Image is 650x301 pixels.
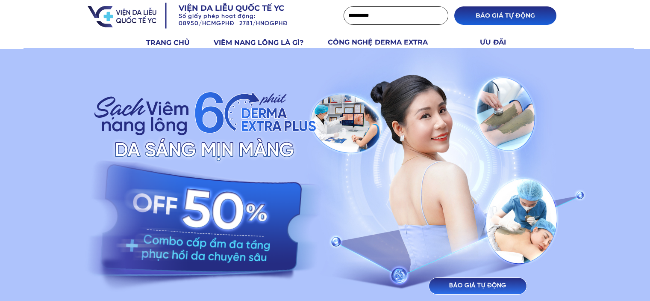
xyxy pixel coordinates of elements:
h3: TRANG CHỦ [146,37,204,48]
h3: CÔNG NGHỆ DERMA EXTRA PLUS [328,37,448,59]
p: BÁO GIÁ TỰ ĐỘNG [454,6,556,25]
p: BÁO GIÁ TỰ ĐỘNG [429,278,526,294]
h3: Viện da liễu quốc tế YC [179,3,310,14]
h3: Số giấy phép hoạt động: 08950/HCMGPHĐ 2781/HNOGPHĐ [179,13,323,28]
h3: VIÊM NANG LÔNG LÀ GÌ? [214,37,318,48]
h3: ƯU ĐÃI [480,37,516,48]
